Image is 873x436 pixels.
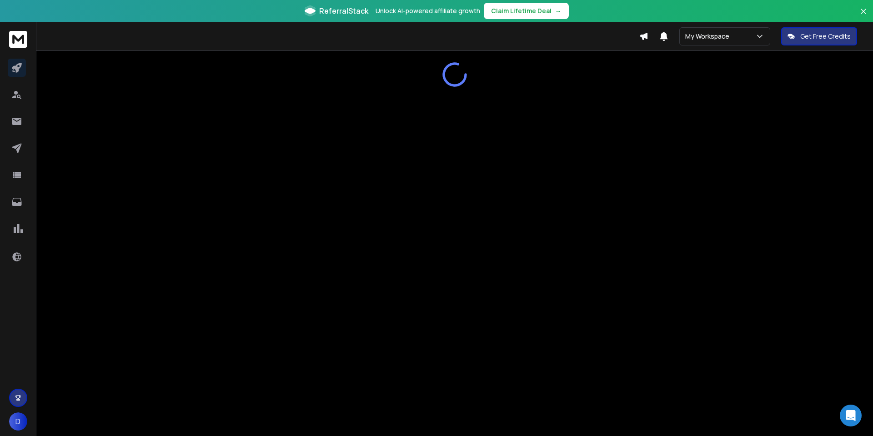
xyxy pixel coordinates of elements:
button: Claim Lifetime Deal→ [484,3,569,19]
p: Unlock AI-powered affiliate growth [376,6,480,15]
p: My Workspace [685,32,733,41]
span: → [555,6,562,15]
button: D [9,412,27,431]
div: Open Intercom Messenger [840,405,862,426]
p: Get Free Credits [800,32,851,41]
span: ReferralStack [319,5,368,16]
button: Close banner [858,5,869,27]
button: Get Free Credits [781,27,857,45]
